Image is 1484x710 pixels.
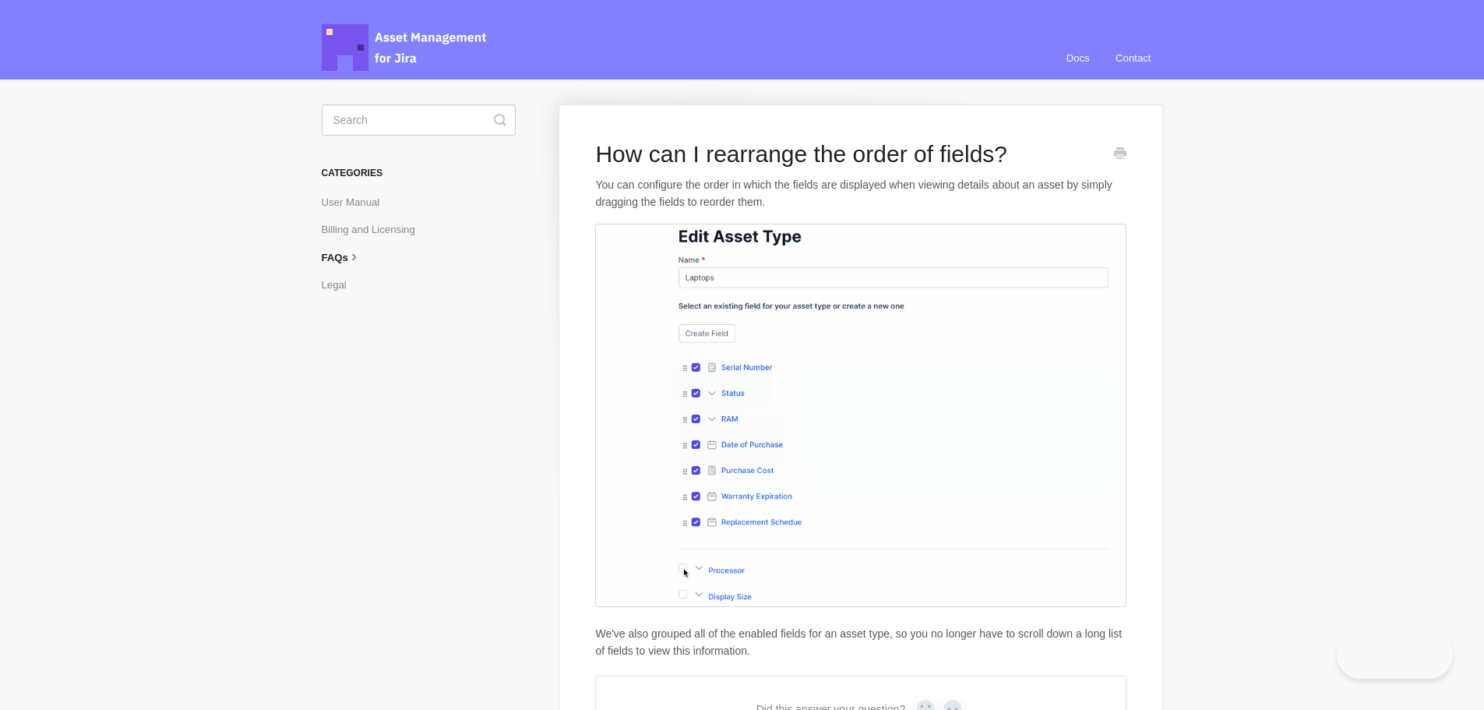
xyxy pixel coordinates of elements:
[595,140,1102,168] h1: How can I rearrange the order of fields?
[322,24,488,71] span: Asset Management for Jira Docs
[322,217,425,242] a: Billing and Licensing
[595,626,1126,659] p: We've also grouped all of the enabled fields for an asset type, so you no longer have to scroll d...
[1104,37,1163,79] a: Contact
[322,190,389,215] a: User Manual
[1337,632,1453,679] iframe: Toggle Customer Support
[322,245,373,270] a: FAQs
[322,159,516,187] h3: Categories
[322,272,358,297] a: Legal
[1056,37,1102,79] a: Docs
[595,177,1126,210] p: You can configure the order in which the fields are displayed when viewing details about an asset...
[1114,147,1126,164] a: Print this Article
[322,104,516,136] input: Search
[595,224,1126,607] img: pictures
